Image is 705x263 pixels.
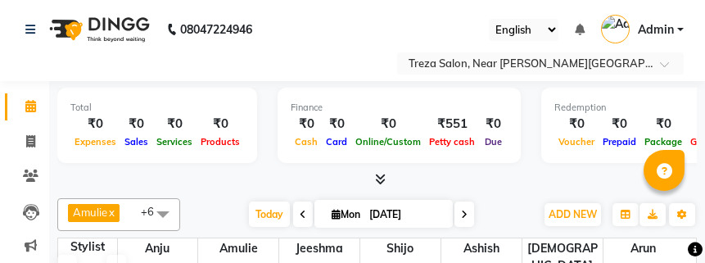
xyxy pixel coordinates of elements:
div: ₹0 [322,115,351,134]
div: Total [70,101,244,115]
span: Admin [638,21,674,39]
div: ₹0 [291,115,322,134]
span: Package [640,136,686,147]
span: Anju [118,238,198,259]
div: ₹0 [351,115,425,134]
div: Finance [291,101,508,115]
span: Products [197,136,244,147]
span: Ashish [441,238,522,259]
span: Amulie [73,206,107,219]
span: Amulie [198,238,278,259]
div: ₹0 [152,115,197,134]
span: Services [152,136,197,147]
span: Jeeshma [279,238,359,259]
span: Card [322,136,351,147]
input: 2025-09-01 [364,202,446,227]
div: ₹0 [120,115,152,134]
span: Petty cash [425,136,479,147]
span: Online/Custom [351,136,425,147]
b: 08047224946 [180,7,252,52]
span: Shijo [360,238,441,259]
img: logo [42,7,154,52]
span: Today [249,202,290,227]
img: Admin [601,15,630,43]
span: ADD NEW [549,208,597,220]
div: Stylist [58,238,117,256]
div: ₹0 [197,115,244,134]
div: ₹0 [599,115,640,134]
button: ADD NEW [545,203,601,226]
span: Cash [291,136,322,147]
div: ₹0 [70,115,120,134]
span: Due [481,136,506,147]
a: x [107,206,115,219]
span: Sales [120,136,152,147]
span: Mon [328,208,364,220]
div: ₹0 [554,115,599,134]
span: +6 [141,205,166,218]
span: Voucher [554,136,599,147]
div: ₹0 [479,115,508,134]
span: Arun [603,238,684,259]
div: ₹0 [640,115,686,134]
div: ₹551 [425,115,479,134]
span: Prepaid [599,136,640,147]
span: Expenses [70,136,120,147]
